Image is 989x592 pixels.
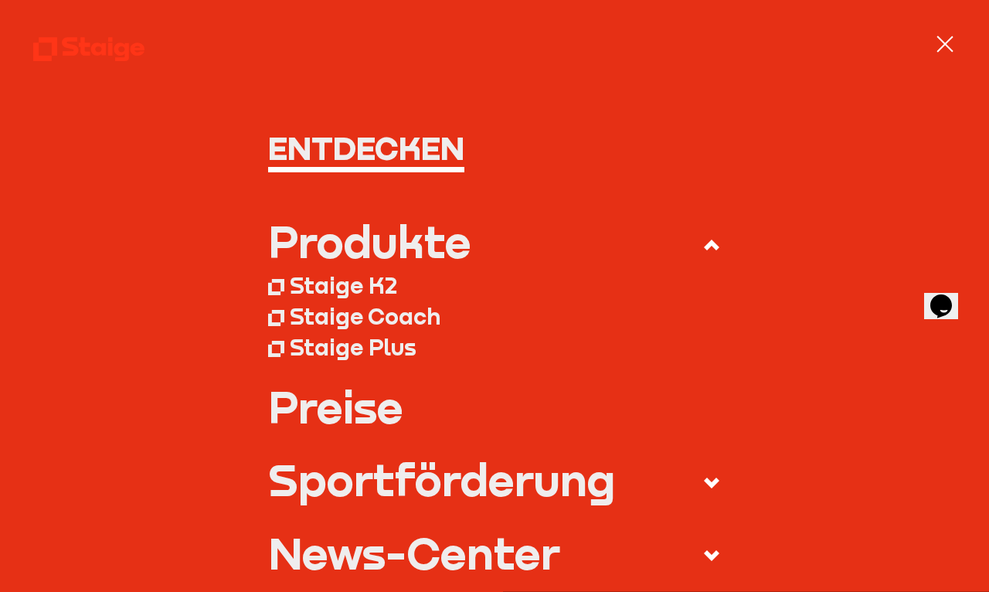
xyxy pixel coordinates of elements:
[268,385,722,429] a: Preise
[268,219,471,264] div: Produkte
[268,458,615,502] div: Sportförderung
[268,301,722,332] a: Staige Coach
[290,303,440,331] div: Staige Coach
[268,531,560,575] div: News-Center
[290,272,397,300] div: Staige K2
[268,332,722,363] a: Staige Plus
[924,273,974,319] iframe: chat widget
[290,334,416,362] div: Staige Plus
[268,270,722,301] a: Staige K2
